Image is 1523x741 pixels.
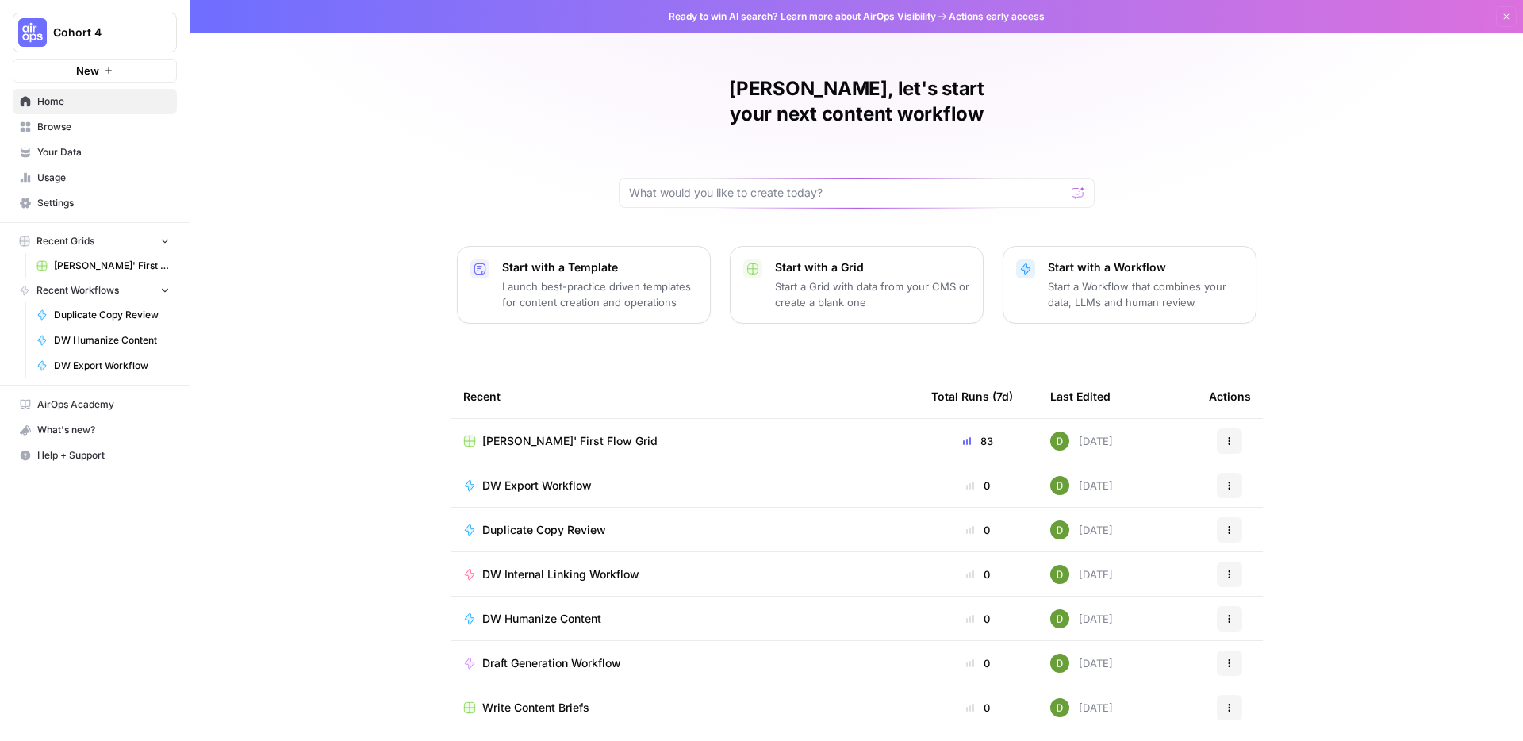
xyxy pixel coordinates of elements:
h1: [PERSON_NAME], let's start your next content workflow [619,76,1095,127]
a: Browse [13,114,177,140]
div: Total Runs (7d) [931,374,1013,418]
span: DW Export Workflow [54,359,170,373]
p: Start with a Template [502,259,697,275]
span: [PERSON_NAME]' First Flow Grid [482,433,658,449]
p: Start a Grid with data from your CMS or create a blank one [775,278,970,310]
div: 0 [931,566,1025,582]
img: knmefa8n1gn4ubp7wm6dsgpq4v8p [1050,476,1069,495]
a: DW Humanize Content [29,328,177,353]
button: Start with a GridStart a Grid with data from your CMS or create a blank one [730,246,984,324]
div: Actions [1209,374,1251,418]
div: [DATE] [1050,654,1113,673]
div: [DATE] [1050,520,1113,539]
div: [DATE] [1050,476,1113,495]
span: Recent Workflows [36,283,119,298]
button: Workspace: Cohort 4 [13,13,177,52]
div: Recent [463,374,906,418]
div: 83 [931,433,1025,449]
span: Draft Generation Workflow [482,655,621,671]
img: knmefa8n1gn4ubp7wm6dsgpq4v8p [1050,565,1069,584]
button: Recent Grids [13,229,177,253]
button: Start with a TemplateLaunch best-practice driven templates for content creation and operations [457,246,711,324]
span: Cohort 4 [53,25,149,40]
button: Help + Support [13,443,177,468]
span: Duplicate Copy Review [54,308,170,322]
a: DW Humanize Content [463,611,906,627]
div: 0 [931,655,1025,671]
span: Home [37,94,170,109]
a: DW Export Workflow [463,478,906,493]
p: Start with a Workflow [1048,259,1243,275]
a: Learn more [781,10,833,22]
button: Recent Workflows [13,278,177,302]
a: Duplicate Copy Review [29,302,177,328]
div: [DATE] [1050,565,1113,584]
a: DW Export Workflow [29,353,177,378]
img: knmefa8n1gn4ubp7wm6dsgpq4v8p [1050,654,1069,673]
img: knmefa8n1gn4ubp7wm6dsgpq4v8p [1050,698,1069,717]
div: What's new? [13,418,176,442]
button: What's new? [13,417,177,443]
input: What would you like to create today? [629,185,1065,201]
p: Start a Workflow that combines your data, LLMs and human review [1048,278,1243,310]
span: AirOps Academy [37,397,170,412]
span: DW Humanize Content [54,333,170,347]
a: Settings [13,190,177,216]
a: Your Data [13,140,177,165]
div: 0 [931,700,1025,716]
p: Launch best-practice driven templates for content creation and operations [502,278,697,310]
button: New [13,59,177,83]
span: Usage [37,171,170,185]
div: 0 [931,478,1025,493]
span: New [76,63,99,79]
div: 0 [931,522,1025,538]
button: Start with a WorkflowStart a Workflow that combines your data, LLMs and human review [1003,246,1256,324]
a: [PERSON_NAME]' First Flow Grid [29,253,177,278]
a: Usage [13,165,177,190]
span: Actions early access [949,10,1045,24]
span: Your Data [37,145,170,159]
span: Browse [37,120,170,134]
span: Write Content Briefs [482,700,589,716]
a: AirOps Academy [13,392,177,417]
img: Cohort 4 Logo [18,18,47,47]
span: Recent Grids [36,234,94,248]
span: DW Export Workflow [482,478,592,493]
span: Help + Support [37,448,170,463]
div: [DATE] [1050,609,1113,628]
div: [DATE] [1050,698,1113,717]
a: DW Internal Linking Workflow [463,566,906,582]
span: [PERSON_NAME]' First Flow Grid [54,259,170,273]
img: knmefa8n1gn4ubp7wm6dsgpq4v8p [1050,609,1069,628]
span: Duplicate Copy Review [482,522,606,538]
span: Settings [37,196,170,210]
a: Duplicate Copy Review [463,522,906,538]
img: knmefa8n1gn4ubp7wm6dsgpq4v8p [1050,432,1069,451]
div: Last Edited [1050,374,1111,418]
span: DW Internal Linking Workflow [482,566,639,582]
a: [PERSON_NAME]' First Flow Grid [463,433,906,449]
div: 0 [931,611,1025,627]
p: Start with a Grid [775,259,970,275]
span: DW Humanize Content [482,611,601,627]
a: Home [13,89,177,114]
a: Draft Generation Workflow [463,655,906,671]
span: Ready to win AI search? about AirOps Visibility [669,10,936,24]
div: [DATE] [1050,432,1113,451]
img: knmefa8n1gn4ubp7wm6dsgpq4v8p [1050,520,1069,539]
a: Write Content Briefs [463,700,906,716]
